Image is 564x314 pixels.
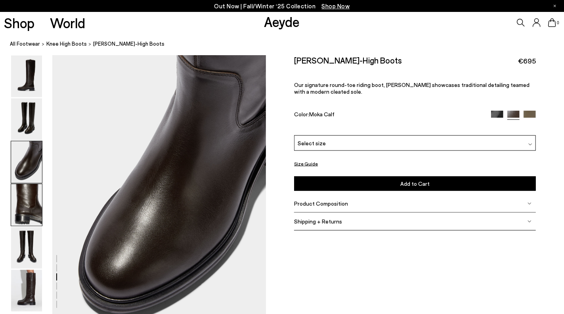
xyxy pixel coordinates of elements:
[11,56,42,97] img: Henry Knee-High Boots - Image 1
[93,40,164,48] span: [PERSON_NAME]-High Boots
[528,202,531,206] img: svg%3E
[294,176,535,191] button: Add to Cart
[294,81,535,95] p: Our signature round-toe riding boot, [PERSON_NAME] showcases traditional detailing teamed with a ...
[294,218,342,225] span: Shipping + Returns
[11,141,42,183] img: Henry Knee-High Boots - Image 3
[528,143,532,146] img: svg%3E
[10,40,40,48] a: All Footwear
[548,18,556,27] a: 0
[11,184,42,226] img: Henry Knee-High Boots - Image 4
[11,98,42,140] img: Henry Knee-High Boots - Image 2
[556,21,560,25] span: 0
[298,139,326,147] span: Select size
[11,227,42,269] img: Henry Knee-High Boots - Image 5
[10,33,564,55] nav: breadcrumb
[46,40,87,48] a: knee high boots
[4,16,34,30] a: Shop
[46,40,87,47] span: knee high boots
[50,16,85,30] a: World
[528,220,531,223] img: svg%3E
[264,13,300,30] a: Aeyde
[294,111,483,120] div: Color:
[309,111,335,118] span: Moka Calf
[518,56,536,66] span: €695
[400,180,430,187] span: Add to Cart
[322,2,350,10] span: Navigate to /collections/new-in
[11,270,42,312] img: Henry Knee-High Boots - Image 6
[294,200,348,207] span: Product Composition
[214,1,350,11] p: Out Now | Fall/Winter ‘25 Collection
[294,55,402,65] h2: [PERSON_NAME]-High Boots
[294,158,318,168] button: Size Guide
